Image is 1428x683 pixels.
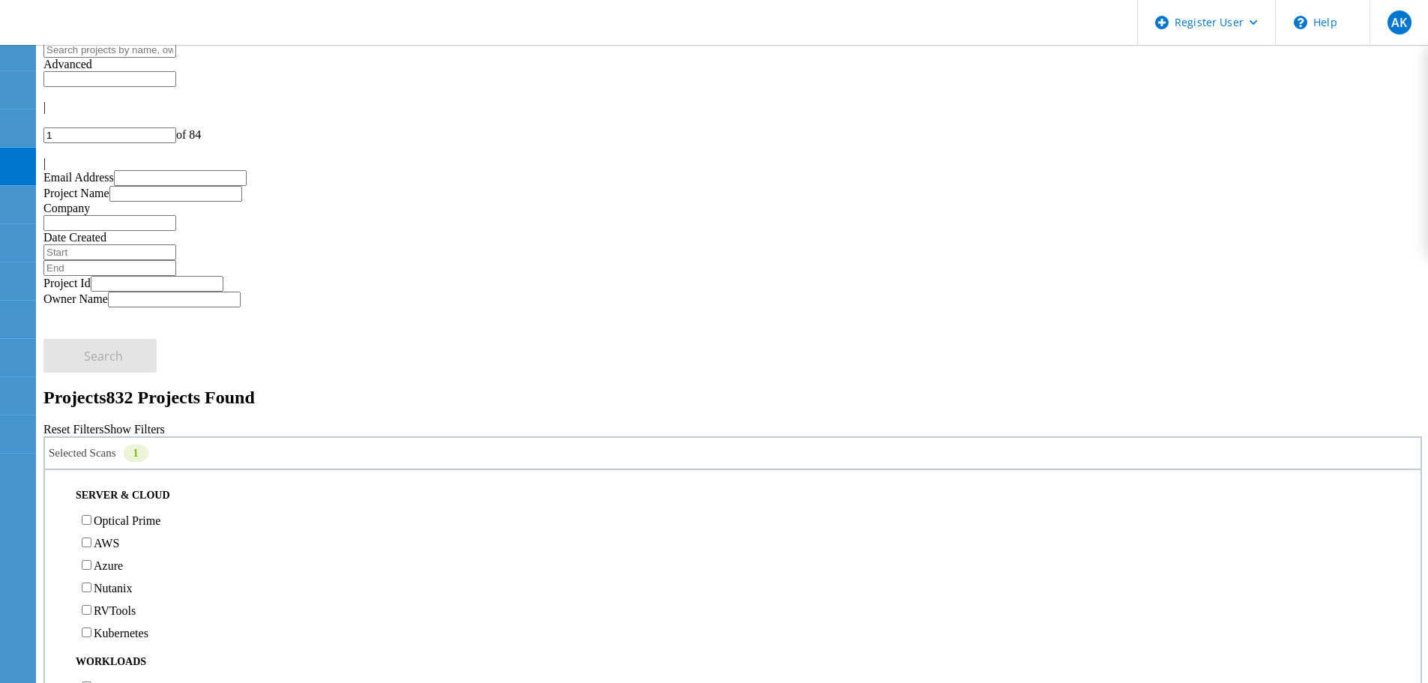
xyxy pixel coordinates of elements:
[52,655,1413,670] div: Workloads
[94,627,148,640] label: Kubernetes
[1391,16,1407,28] span: AK
[94,604,136,617] label: RVTools
[52,489,1413,504] div: Server & Cloud
[43,231,106,244] label: Date Created
[43,244,176,260] input: Start
[43,171,114,184] label: Email Address
[43,423,103,436] a: Reset Filters
[84,348,123,364] span: Search
[43,292,108,305] label: Owner Name
[176,128,201,141] span: of 84
[94,537,119,550] label: AWS
[43,157,1422,170] div: |
[94,514,160,527] label: Optical Prime
[124,445,148,462] div: 1
[43,187,109,199] label: Project Name
[1294,16,1307,29] svg: \n
[103,423,164,436] a: Show Filters
[43,42,176,58] input: Search projects by name, owner, ID, company, etc
[43,260,176,276] input: End
[94,582,133,595] label: Nutanix
[43,436,1422,470] div: Selected Scans
[15,29,176,42] a: Live Optics Dashboard
[43,277,91,289] label: Project Id
[43,100,1422,114] div: |
[43,339,157,373] button: Search
[43,202,90,214] label: Company
[94,559,123,572] label: Azure
[43,58,92,70] span: Advanced
[43,388,106,407] b: Projects
[106,388,255,407] span: 832 Projects Found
